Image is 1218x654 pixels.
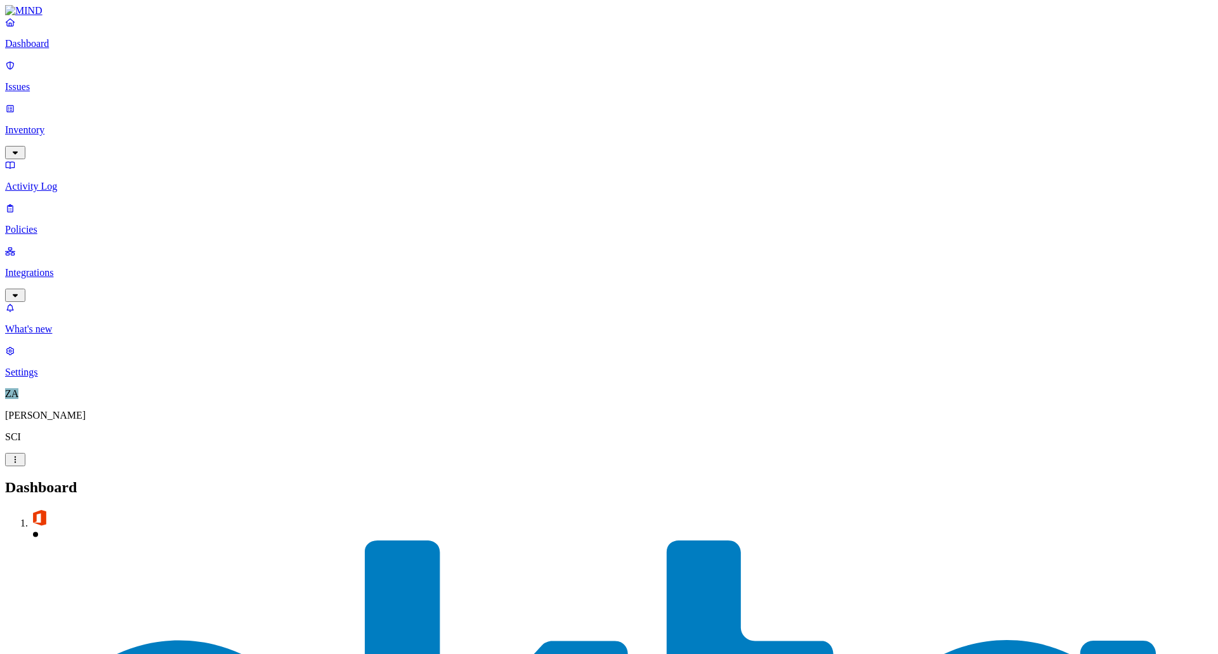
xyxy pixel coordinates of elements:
img: svg%3e [30,509,48,526]
p: Settings [5,367,1213,378]
span: ZA [5,388,18,399]
a: Issues [5,60,1213,93]
a: Dashboard [5,16,1213,49]
a: Inventory [5,103,1213,157]
p: What's new [5,324,1213,335]
a: Integrations [5,245,1213,300]
p: Dashboard [5,38,1213,49]
a: Policies [5,202,1213,235]
a: Settings [5,345,1213,378]
p: [PERSON_NAME] [5,410,1213,421]
p: SCI [5,431,1213,443]
img: MIND [5,5,43,16]
p: Integrations [5,267,1213,278]
a: MIND [5,5,1213,16]
h2: Dashboard [5,479,1213,496]
a: Activity Log [5,159,1213,192]
p: Inventory [5,124,1213,136]
p: Activity Log [5,181,1213,192]
p: Issues [5,81,1213,93]
p: Policies [5,224,1213,235]
a: What's new [5,302,1213,335]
